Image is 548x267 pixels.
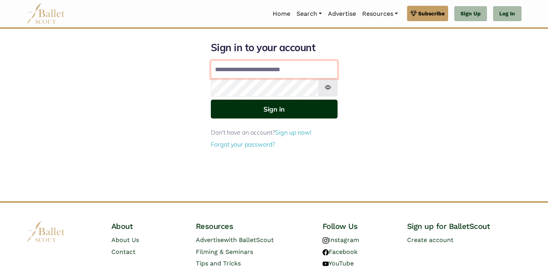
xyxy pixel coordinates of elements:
[196,248,253,255] a: Filming & Seminars
[224,236,274,244] span: with BalletScout
[493,6,521,22] a: Log In
[407,236,454,244] a: Create account
[323,261,329,267] img: youtube logo
[111,248,136,255] a: Contact
[211,100,338,118] button: Sign in
[293,6,325,22] a: Search
[359,6,401,22] a: Resources
[323,221,395,231] h4: Follow Us
[211,128,338,138] p: Don't have an account?
[418,9,445,18] span: Subscribe
[325,6,359,22] a: Advertise
[111,236,139,244] a: About Us
[196,221,310,231] h4: Resources
[407,6,448,21] a: Subscribe
[323,249,329,255] img: facebook logo
[454,6,487,22] a: Sign Up
[211,41,338,54] h1: Sign in to your account
[407,221,522,231] h4: Sign up for BalletScout
[211,140,275,148] a: Forgot your password?
[275,128,311,136] a: Sign up now!
[111,221,184,231] h4: About
[196,260,241,267] a: Tips and Tricks
[323,236,359,244] a: Instagram
[323,260,354,267] a: YouTube
[323,237,329,244] img: instagram logo
[411,9,417,18] img: gem.svg
[27,221,65,242] img: logo
[196,236,274,244] a: Advertisewith BalletScout
[323,248,358,255] a: Facebook
[270,6,293,22] a: Home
